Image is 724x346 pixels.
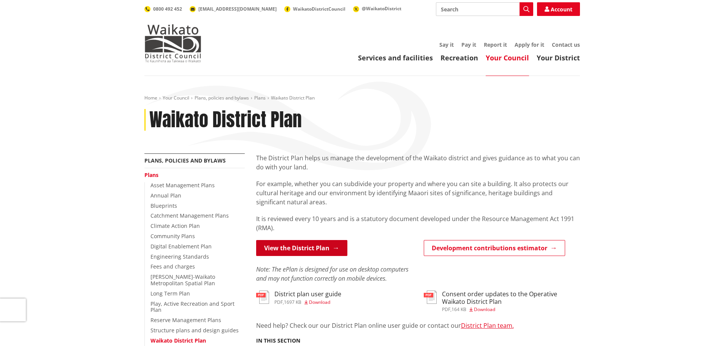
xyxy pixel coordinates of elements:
[461,41,476,48] a: Pay it
[474,306,495,313] span: Download
[144,6,182,12] a: 0800 492 452
[256,153,580,172] p: The District Plan helps us manage the development of the Waikato district and gives guidance as t...
[358,53,433,62] a: Services and facilities
[537,2,580,16] a: Account
[484,41,507,48] a: Report it
[151,222,200,229] a: Climate Action Plan
[515,41,544,48] a: Apply for it
[424,291,437,304] img: document-pdf.svg
[424,291,580,311] a: Consent order updates to the Operative Waikato District Plan pdf,164 KB Download
[151,337,206,344] a: Waikato District Plan
[195,95,249,101] a: Plans, policies and bylaws
[151,253,209,260] a: Engineering Standards
[144,24,201,62] img: Waikato District Council - Te Kaunihera aa Takiwaa o Waikato
[293,6,345,12] span: WaikatoDistrictCouncil
[153,6,182,12] span: 0800 492 452
[254,95,266,101] a: Plans
[440,53,478,62] a: Recreation
[256,179,580,207] p: For example, whether you can subdivide your property and where you can site a building. It also p...
[274,291,341,298] h3: District plan user guide
[256,338,300,344] h5: In this section
[190,6,277,12] a: [EMAIL_ADDRESS][DOMAIN_NAME]
[151,316,221,324] a: Reserve Management Plans
[151,232,195,240] a: Community Plans
[256,265,409,283] em: Note: The ePlan is designed for use on desktop computers and may not function correctly on mobile...
[271,95,315,101] span: Waikato District Plan
[151,182,215,189] a: Asset Management Plans
[552,41,580,48] a: Contact us
[452,306,466,313] span: 164 KB
[151,327,239,334] a: Structure plans and design guides
[284,6,345,12] a: WaikatoDistrictCouncil
[486,53,529,62] a: Your Council
[537,53,580,62] a: Your District
[256,291,341,304] a: District plan user guide pdf,1697 KB Download
[256,291,269,304] img: document-pdf.svg
[424,240,565,256] a: Development contributions estimator
[353,5,401,12] a: @WaikatoDistrict
[689,314,716,341] iframe: Messenger Launcher
[151,192,181,199] a: Annual Plan
[144,95,580,101] nav: breadcrumb
[149,109,302,131] h1: Waikato District Plan
[144,95,157,101] a: Home
[151,202,177,209] a: Blueprints
[144,171,158,179] a: Plans
[436,2,533,16] input: Search input
[151,263,195,270] a: Fees and charges
[256,214,580,232] p: It is reviewed every 10 years and is a statutory document developed under the Resource Management...
[151,243,212,250] a: Digital Enablement Plan
[309,299,330,305] span: Download
[256,240,347,256] a: View the District Plan
[256,321,580,330] p: Need help? Check our our District Plan online user guide or contact our
[362,5,401,12] span: @WaikatoDistrict
[163,95,189,101] a: Your Council
[151,300,234,314] a: Play, Active Recreation and Sport Plan
[461,321,514,330] a: District Plan team.
[151,290,190,297] a: Long Term Plan
[144,157,226,164] a: Plans, policies and bylaws
[198,6,277,12] span: [EMAIL_ADDRESS][DOMAIN_NAME]
[274,299,283,305] span: pdf
[151,212,229,219] a: Catchment Management Plans
[442,307,580,312] div: ,
[284,299,301,305] span: 1697 KB
[439,41,454,48] a: Say it
[274,300,341,305] div: ,
[151,273,215,287] a: [PERSON_NAME]-Waikato Metropolitan Spatial Plan
[442,291,580,305] h3: Consent order updates to the Operative Waikato District Plan
[442,306,450,313] span: pdf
